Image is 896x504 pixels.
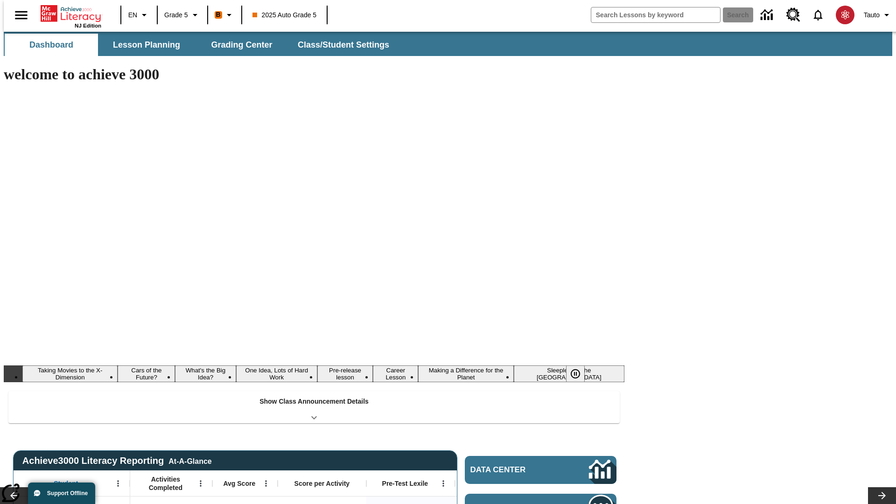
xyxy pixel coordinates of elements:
[135,475,196,492] span: Activities Completed
[8,391,620,423] div: Show Class Announcement Details
[54,479,78,488] span: Student
[259,397,369,406] p: Show Class Announcement Details
[118,365,175,382] button: Slide 2 Cars of the Future?
[591,7,720,22] input: search field
[864,10,880,20] span: Tauto
[860,7,896,23] button: Profile/Settings
[294,479,350,488] span: Score per Activity
[7,1,35,29] button: Open side menu
[175,365,236,382] button: Slide 3 What's the Big Idea?
[436,476,450,490] button: Open Menu
[418,365,513,382] button: Slide 7 Making a Difference for the Planet
[28,483,95,504] button: Support Offline
[47,490,88,497] span: Support Offline
[259,476,273,490] button: Open Menu
[100,34,193,56] button: Lesson Planning
[4,66,624,83] h1: welcome to achieve 3000
[290,34,397,56] button: Class/Student Settings
[566,365,594,382] div: Pause
[470,465,558,475] span: Data Center
[111,476,125,490] button: Open Menu
[514,365,624,382] button: Slide 8 Sleepless in the Animal Kingdom
[161,7,204,23] button: Grade: Grade 5, Select a grade
[4,32,892,56] div: SubNavbar
[4,34,398,56] div: SubNavbar
[373,365,418,382] button: Slide 6 Career Lesson
[382,479,428,488] span: Pre-Test Lexile
[41,3,101,28] div: Home
[465,456,616,484] a: Data Center
[830,3,860,27] button: Select a new avatar
[868,487,896,504] button: Lesson carousel, Next
[236,365,317,382] button: Slide 4 One Idea, Lots of Hard Work
[781,2,806,28] a: Resource Center, Will open in new tab
[216,9,221,21] span: B
[168,455,211,466] div: At-A-Glance
[5,34,98,56] button: Dashboard
[22,365,118,382] button: Slide 1 Taking Movies to the X-Dimension
[211,7,238,23] button: Boost Class color is orange. Change class color
[128,10,137,20] span: EN
[252,10,317,20] span: 2025 Auto Grade 5
[164,10,188,20] span: Grade 5
[195,34,288,56] button: Grading Center
[124,7,154,23] button: Language: EN, Select a language
[317,365,373,382] button: Slide 5 Pre-release lesson
[806,3,830,27] a: Notifications
[75,23,101,28] span: NJ Edition
[836,6,854,24] img: avatar image
[22,455,212,466] span: Achieve3000 Literacy Reporting
[755,2,781,28] a: Data Center
[566,365,585,382] button: Pause
[41,4,101,23] a: Home
[223,479,255,488] span: Avg Score
[194,476,208,490] button: Open Menu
